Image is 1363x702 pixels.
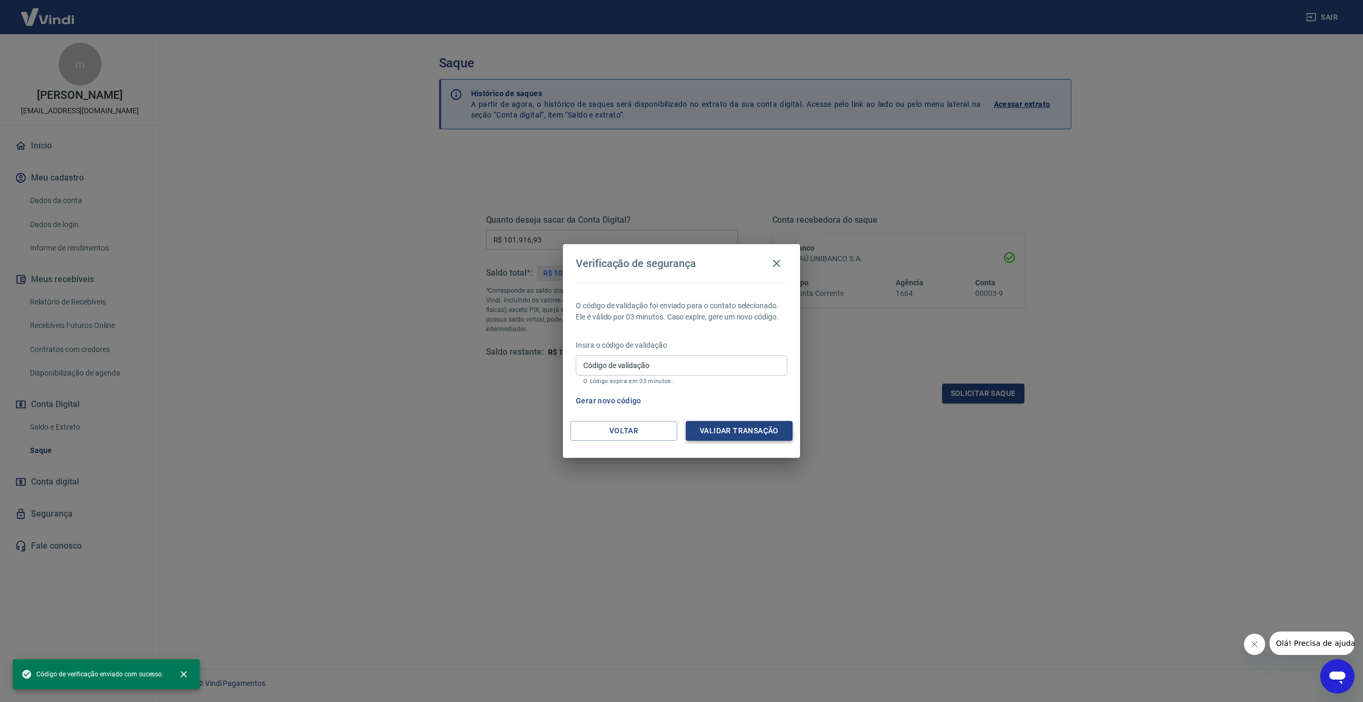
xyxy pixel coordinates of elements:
[570,421,677,441] button: Voltar
[686,421,793,441] button: Validar transação
[576,340,787,351] p: Insira o código de validação
[172,662,195,686] button: close
[1244,634,1265,655] iframe: Fechar mensagem
[1270,631,1354,655] iframe: Mensagem da empresa
[576,300,787,323] p: O código de validação foi enviado para o contato selecionado. Ele é válido por 03 minutos. Caso e...
[583,378,780,385] p: O código expira em 03 minutos.
[1320,659,1354,693] iframe: Botão para abrir a janela de mensagens
[571,391,646,411] button: Gerar novo código
[576,257,696,270] h4: Verificação de segurança
[21,669,163,680] span: Código de verificação enviado com sucesso.
[6,7,90,16] span: Olá! Precisa de ajuda?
